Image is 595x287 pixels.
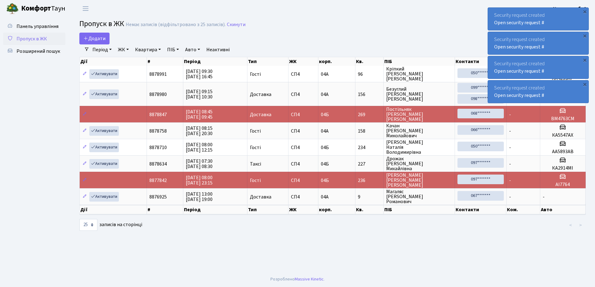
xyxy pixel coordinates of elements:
a: Додати [79,33,110,44]
div: × [582,81,588,87]
h5: ВМ4763СМ [543,116,583,122]
span: 8876925 [149,194,167,200]
span: Таун [21,3,65,14]
img: logo.png [6,2,19,15]
span: 8878710 [149,144,167,151]
a: ЖК [115,44,131,55]
a: Open security request # [494,19,544,26]
span: Панель управління [16,23,59,30]
th: Авто [540,205,586,214]
span: 04Б [321,177,329,184]
span: 158 [358,129,381,134]
th: Дії [80,57,147,66]
span: 8877842 [149,177,167,184]
div: Розроблено . [270,276,325,283]
span: 04Б [321,111,329,118]
span: 234 [358,145,381,150]
h5: КА5547АХ [543,132,583,138]
a: Активувати [89,69,119,79]
span: [DATE] 07:30 [DATE] 08:30 [186,158,213,170]
span: 227 [358,162,381,166]
span: СП4 [291,129,316,134]
a: Open security request # [494,92,544,99]
span: Додати [83,35,105,42]
span: 8878980 [149,91,167,98]
span: Дрожак [PERSON_NAME] Михайлівна [386,156,452,171]
th: # [147,205,183,214]
a: Massive Kinetic [295,276,324,282]
span: 04А [321,128,329,134]
span: 04А [321,91,329,98]
th: Період [183,57,247,66]
span: - [509,111,511,118]
a: Період [90,44,114,55]
th: Період [183,205,247,214]
span: Доставка [250,112,271,117]
th: Кв. [355,57,384,66]
span: Качан [PERSON_NAME] Миколайович [386,123,452,138]
a: Активувати [89,126,119,136]
span: СП4 [291,145,316,150]
a: Активувати [89,159,119,169]
div: × [582,33,588,39]
span: Таксі [250,162,261,166]
th: Кв. [355,205,384,214]
span: [DATE] 08:00 [DATE] 23:15 [186,174,213,186]
span: - [543,194,545,200]
span: 8878634 [149,161,167,167]
span: 8878847 [149,111,167,118]
a: Open security request # [494,68,544,75]
div: Security request created [488,80,588,103]
a: Авто [183,44,203,55]
th: корп. [318,205,355,214]
span: [PERSON_NAME] Наталія Володимирівна [386,140,452,155]
th: ЖК [288,205,318,214]
th: Ком. [506,205,540,214]
span: Кріпкий [PERSON_NAME] [PERSON_NAME] [386,66,452,81]
span: - [509,144,511,151]
span: [DATE] 09:15 [DATE] 10:30 [186,88,213,100]
h5: КА2914МІ [543,165,583,171]
a: Активувати [89,143,119,152]
button: Переключити навігацію [78,3,93,14]
th: ПІБ [384,57,455,66]
a: Open security request # [494,43,544,50]
span: [DATE] 13:00 [DATE] 19:00 [186,191,213,203]
span: СП4 [291,72,316,77]
span: - [509,161,511,167]
span: Безуглий [PERSON_NAME] [PERSON_NAME] [386,87,452,102]
span: Пропуск в ЖК [79,18,124,29]
a: Консьєрж б. 4. [553,5,588,12]
span: 236 [358,178,381,183]
span: - [509,177,511,184]
span: [DATE] 09:30 [DATE] 16:45 [186,68,213,80]
span: 04Б [321,161,329,167]
span: 8878991 [149,71,167,78]
span: 156 [358,92,381,97]
span: Магаляс [PERSON_NAME] Романович [386,189,452,204]
span: 9 [358,194,381,199]
h5: АА5893АВ [543,149,583,155]
span: Пропуск в ЖК [16,35,47,42]
th: корп. [318,57,355,66]
span: СП4 [291,194,316,199]
span: Розширений пошук [16,48,60,55]
a: Панель управління [3,20,65,33]
th: Тип [247,205,289,214]
span: Гості [250,72,261,77]
span: - [509,194,511,200]
h5: AI7764 [543,182,583,188]
span: Гості [250,129,261,134]
label: записів на сторінці [79,219,142,231]
span: Гості [250,178,261,183]
th: Контакти [455,57,507,66]
span: - [509,128,511,134]
a: Квартира [133,44,163,55]
span: 04А [321,71,329,78]
span: [DATE] 08:15 [DATE] 20:30 [186,125,213,137]
span: 96 [358,72,381,77]
span: [PERSON_NAME] [PERSON_NAME] [PERSON_NAME] [386,173,452,188]
a: Розширений пошук [3,45,65,57]
div: Security request created [488,56,588,79]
